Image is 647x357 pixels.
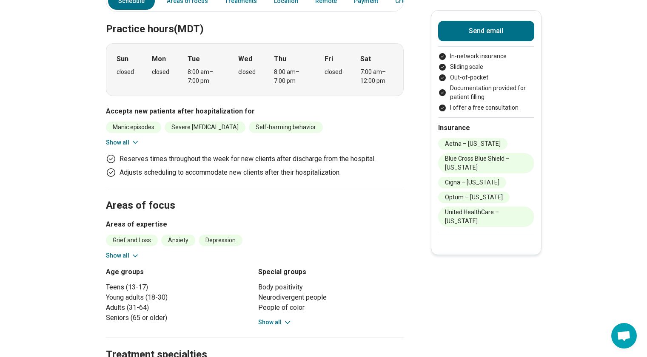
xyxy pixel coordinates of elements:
li: Neurodivergent people [258,292,404,303]
li: Young adults (18-30) [106,292,251,303]
h3: Areas of expertise [106,219,404,229]
li: Self-harming behavior [249,122,323,133]
strong: Mon [152,54,166,64]
li: Cigna – [US_STATE] [438,177,506,188]
li: Body positivity [258,282,404,292]
li: Grief and Loss [106,235,158,246]
h2: Insurance [438,123,534,133]
li: Out-of-pocket [438,73,534,82]
div: closed [117,68,134,76]
h3: Accepts new patients after hospitalization for [106,106,404,116]
div: When does the program meet? [106,43,404,96]
h3: Special groups [258,267,404,277]
h2: Areas of focus [106,178,404,213]
li: Seniors (65 or older) [106,313,251,323]
ul: Payment options [438,52,534,112]
div: closed [238,68,256,76]
strong: Sun [117,54,128,64]
button: Show all [106,138,140,147]
div: 7:00 am – 12:00 pm [360,68,393,85]
li: People of color [258,303,404,313]
li: Anxiety [161,235,195,246]
li: In-network insurance [438,52,534,61]
li: Sliding scale [438,62,534,71]
p: Reserves times throughout the week for new clients after discharge from the hospital. [120,154,376,164]
li: Adults (31-64) [106,303,251,313]
li: Depression [199,235,242,246]
p: Adjusts scheduling to accommodate new clients after their hospitalization. [120,167,341,178]
div: 8:00 am – 7:00 pm [188,68,220,85]
li: Severe [MEDICAL_DATA] [165,122,245,133]
li: Optum – [US_STATE] [438,192,510,203]
li: Teens (13-17) [106,282,251,292]
h2: Practice hours (MDT) [106,2,404,37]
li: Aetna – [US_STATE] [438,138,507,150]
a: Open chat [611,323,637,348]
button: Show all [258,318,292,327]
div: 8:00 am – 7:00 pm [274,68,307,85]
strong: Sat [360,54,371,64]
button: Show all [106,251,140,260]
li: I offer a free consultation [438,103,534,112]
li: Blue Cross Blue Shield – [US_STATE] [438,153,534,173]
li: Documentation provided for patient filling [438,84,534,102]
h3: Age groups [106,267,251,277]
strong: Wed [238,54,252,64]
button: Send email [438,21,534,41]
div: closed [325,68,342,76]
li: Manic episodes [106,122,161,133]
strong: Thu [274,54,286,64]
li: United HealthCare – [US_STATE] [438,207,534,227]
strong: Fri [325,54,333,64]
div: closed [152,68,169,76]
strong: Tue [188,54,200,64]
